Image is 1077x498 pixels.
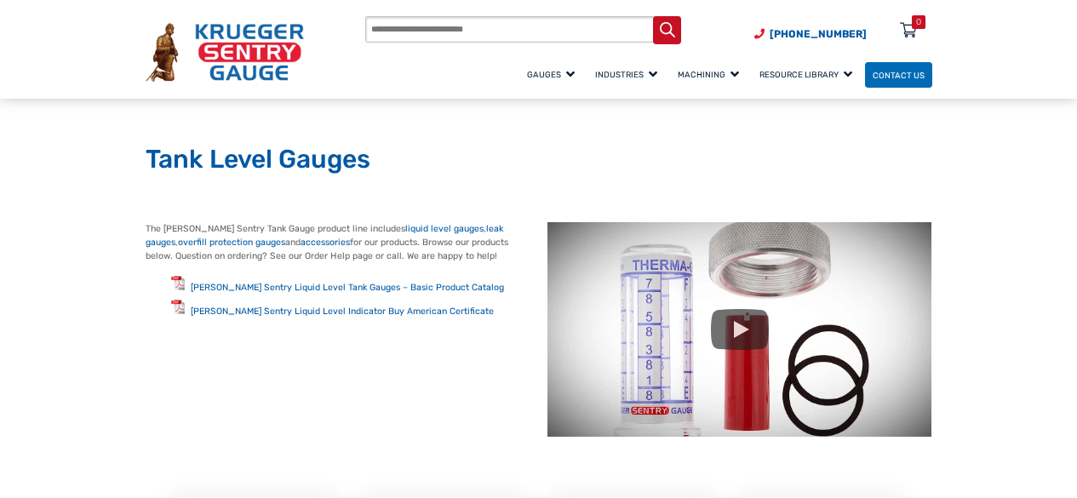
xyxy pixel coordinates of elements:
a: Phone Number (920) 434-8860 [754,26,867,42]
a: leak gauges [146,223,503,248]
div: 0 [916,15,921,29]
a: Industries [587,60,670,89]
a: [PERSON_NAME] Sentry Liquid Level Indicator Buy American Certificate [191,306,494,317]
span: Resource Library [759,70,852,79]
p: The [PERSON_NAME] Sentry Tank Gauge product line includes , , and for our products. Browse our pr... [146,222,530,262]
a: overfill protection gauges [178,237,285,248]
img: Tank Level Gauges [547,222,931,437]
a: Gauges [519,60,587,89]
span: Industries [595,70,657,79]
span: Gauges [527,70,575,79]
img: Krueger Sentry Gauge [146,23,304,82]
a: accessories [301,237,350,248]
a: Resource Library [752,60,865,89]
a: [PERSON_NAME] Sentry Liquid Level Tank Gauges – Basic Product Catalog [191,282,504,293]
span: Machining [678,70,739,79]
span: Contact Us [873,70,925,79]
span: [PHONE_NUMBER] [770,28,867,40]
a: liquid level gauges [405,223,484,234]
a: Contact Us [865,62,932,89]
a: Machining [670,60,752,89]
h1: Tank Level Gauges [146,144,932,176]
